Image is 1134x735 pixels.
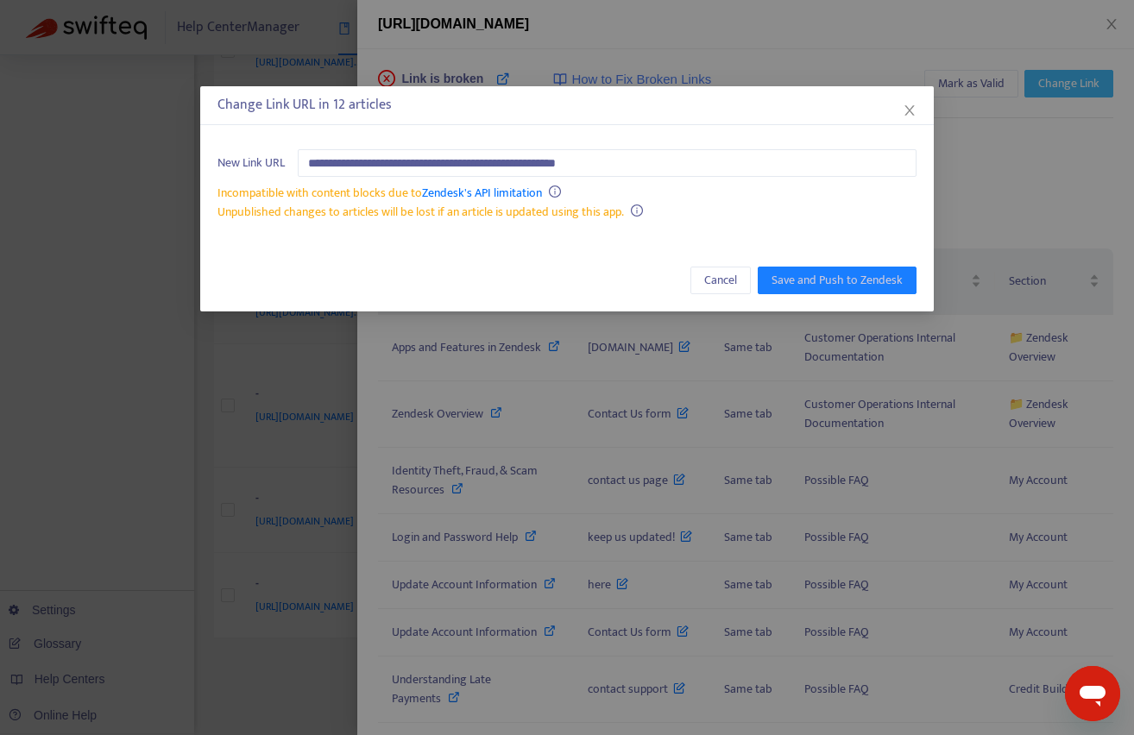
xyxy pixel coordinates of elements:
[1065,666,1120,721] iframe: Button to launch messaging window
[217,154,285,173] span: New Link URL
[758,267,917,294] button: Save and Push to Zendesk
[704,271,737,290] span: Cancel
[549,185,561,198] span: info-circle
[631,204,643,217] span: info-circle
[422,183,542,203] a: Zendesk's API limitation
[690,267,751,294] button: Cancel
[217,202,624,222] span: Unpublished changes to articles will be lost if an article is updated using this app.
[217,95,917,116] div: Change Link URL in 12 articles
[900,101,919,120] button: Close
[903,104,917,117] span: close
[217,183,542,203] span: Incompatible with content blocks due to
